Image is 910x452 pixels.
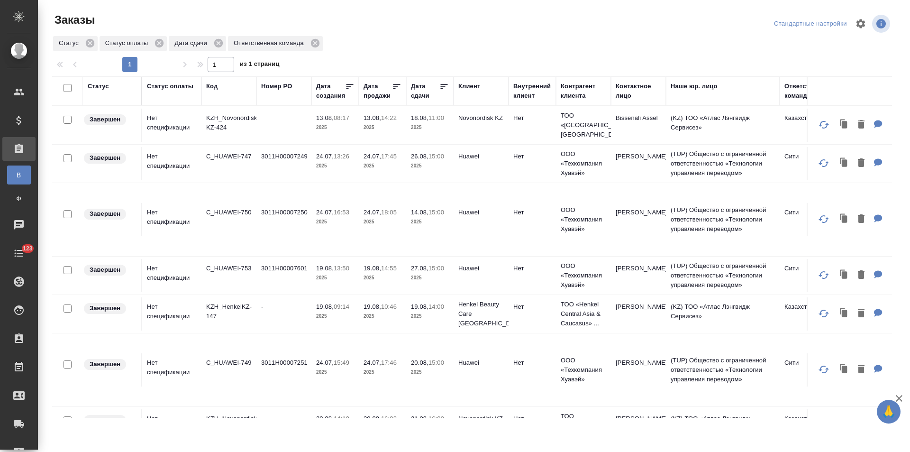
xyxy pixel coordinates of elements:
div: split button [772,17,849,31]
span: 🙏 [881,402,897,422]
p: Нет [513,113,551,123]
div: Выставляет КМ при направлении счета или после выполнения всех работ/сдачи заказа клиенту. Окончат... [83,264,136,277]
p: Завершен [90,304,120,313]
button: Обновить [812,264,835,286]
p: ТОО «Henkel Central Asia & Caucasus» ... [561,300,606,328]
td: 3011H00007251 [256,353,311,387]
div: Контрагент клиента [561,82,606,101]
p: 16:03 [381,415,397,422]
p: 15:00 [428,265,444,272]
div: Дата создания [316,82,345,101]
div: Статус оплаты [100,36,167,51]
button: Клонировать [835,154,853,173]
p: Статус [59,38,82,48]
td: [PERSON_NAME] [611,259,666,292]
p: ООО «Техкомпания Хуавэй» [561,356,606,384]
p: 2025 [316,123,354,132]
p: 2025 [316,161,354,171]
p: 24.07, [316,209,334,216]
p: C_HUAWEI-753 [206,264,252,273]
p: C_HUAWEI-750 [206,208,252,217]
p: Завершен [90,153,120,163]
div: Выставляет КМ при направлении счета или после выполнения всех работ/сдачи заказа клиенту. Окончат... [83,358,136,371]
p: 26.08, [411,153,428,160]
p: 2025 [364,217,401,227]
button: Удалить [853,266,869,285]
p: 11:00 [428,114,444,121]
p: ТОО «[GEOGRAPHIC_DATA] [GEOGRAPHIC_DATA]» [561,111,606,139]
div: Ответственная команда [784,82,831,101]
p: 15:00 [428,153,444,160]
td: Казахстан [780,409,835,443]
div: Выставляет КМ при направлении счета или после выполнения всех работ/сдачи заказа клиенту. Окончат... [83,208,136,221]
button: Обновить [812,113,835,136]
div: Наше юр. лицо [671,82,718,91]
p: 15:00 [428,359,444,366]
button: Удалить [853,304,869,323]
td: Нет спецификации [142,409,201,443]
p: 17:46 [381,359,397,366]
td: Bissenali Assel [611,109,666,142]
button: Обновить [812,358,835,381]
p: 21.08, [411,415,428,422]
button: 🙏 [877,400,901,424]
div: Статус [53,36,98,51]
p: KZH_Novonordisk-KZ-427 [206,414,252,433]
div: Статус [88,82,109,91]
td: Сити [780,203,835,236]
p: 18.08, [411,114,428,121]
p: KZH_HenkelKZ-147 [206,302,252,321]
p: 24.07, [364,209,381,216]
button: Обновить [812,208,835,231]
div: Выставляет КМ при направлении счета или после выполнения всех работ/сдачи заказа клиенту. Окончат... [83,414,136,427]
p: 24.07, [316,153,334,160]
p: ООО «Техкомпания Хуавэй» [561,149,606,178]
p: 19.08, [316,265,334,272]
p: 2025 [364,123,401,132]
p: 13:26 [334,153,349,160]
p: Huawei [458,358,504,368]
td: 3011H00007249 [256,147,311,180]
td: Нет спецификации [142,259,201,292]
button: Для КМ: РО3011H00007601 [869,266,887,285]
div: Дата продажи [364,82,392,101]
p: Henkel Beauty Care [GEOGRAPHIC_DATA] [458,300,504,328]
p: 2025 [411,312,449,321]
p: Ответственная команда [234,38,307,48]
p: 2025 [364,368,401,377]
span: Заказы [52,12,95,28]
p: 2025 [316,368,354,377]
td: Сити [780,147,835,180]
td: Нет спецификации [142,203,201,236]
div: Внутренний клиент [513,82,551,101]
p: 18:05 [381,209,397,216]
button: Удалить [853,416,869,435]
p: 16:53 [334,209,349,216]
p: 2025 [364,273,401,283]
p: 14:22 [381,114,397,121]
td: Казахстан [780,109,835,142]
p: Нет [513,414,551,424]
div: Контактное лицо [616,82,661,101]
p: 27.08, [411,265,428,272]
p: 20.08, [364,415,381,422]
td: (KZ) ТОО «Атлас Лэнгвидж Сервисез» [666,409,780,443]
span: из 1 страниц [240,58,280,72]
p: 2025 [364,161,401,171]
td: (TUP) Общество с ограниченной ответственностью «Технологии управления переводом» [666,257,780,295]
span: Ф [12,194,26,203]
div: Номер PO [261,82,292,91]
td: Сити [780,259,835,292]
p: ООО «Техкомпания Хуавэй» [561,205,606,234]
p: 20.08, [316,415,334,422]
p: Novonordisk KZ [458,414,504,424]
div: Статус оплаты [147,82,193,91]
p: Нет [513,264,551,273]
div: Выставляет КМ при направлении счета или после выполнения всех работ/сдачи заказа клиенту. Окончат... [83,302,136,315]
p: 19.08, [364,303,381,310]
td: - [256,297,311,331]
button: Клонировать [835,360,853,379]
p: Статус оплаты [105,38,151,48]
div: Дата сдачи [411,82,439,101]
p: Нет [513,302,551,312]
